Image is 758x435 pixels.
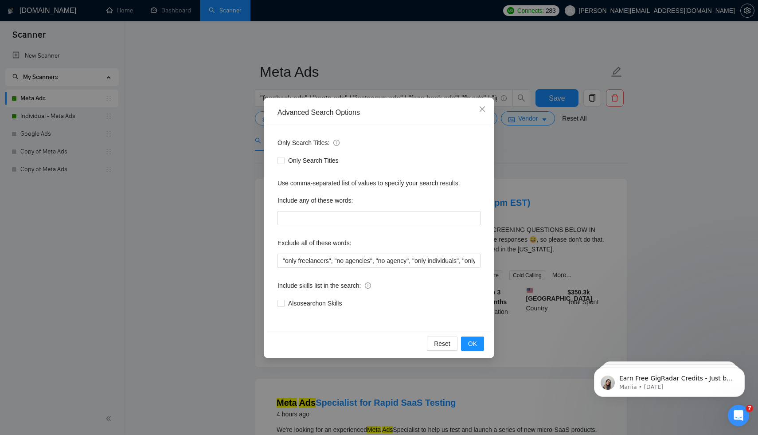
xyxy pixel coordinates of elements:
[461,337,484,351] button: OK
[365,282,371,289] span: info-circle
[470,98,494,121] button: Close
[333,140,340,146] span: info-circle
[468,339,477,349] span: OK
[277,138,340,148] span: Only Search Titles:
[581,349,758,411] iframe: Intercom notifications message
[277,236,352,250] label: Exclude all of these words:
[277,281,371,290] span: Include skills list in the search:
[277,193,353,208] label: Include any of these words:
[427,337,457,351] button: Reset
[285,298,345,308] span: Also search on Skills
[746,405,753,412] span: 7
[277,178,481,188] div: Use comma-separated list of values to specify your search results.
[479,106,486,113] span: close
[434,339,450,349] span: Reset
[277,108,481,118] div: Advanced Search Options
[728,405,749,426] iframe: Intercom live chat
[285,156,342,165] span: Only Search Titles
